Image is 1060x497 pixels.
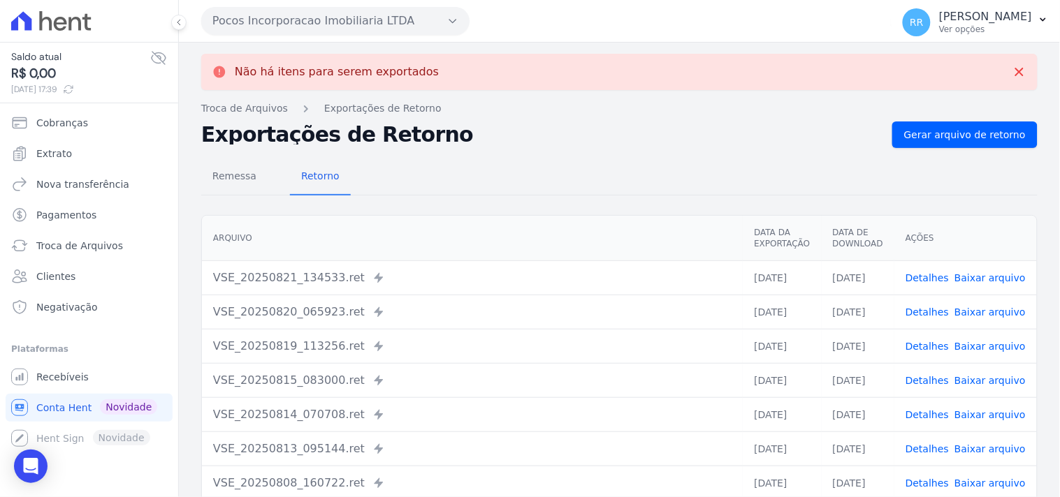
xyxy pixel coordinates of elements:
[201,101,288,116] a: Troca de Arquivos
[954,409,1026,420] a: Baixar arquivo
[822,295,894,329] td: [DATE]
[201,7,470,35] button: Pocos Incorporacao Imobiliaria LTDA
[6,293,173,321] a: Negativação
[6,262,173,290] a: Clientes
[213,406,732,423] div: VSE_20250814_070708.ret
[954,306,1026,318] a: Baixar arquivo
[822,329,894,363] td: [DATE]
[36,401,92,415] span: Conta Hent
[11,50,150,64] span: Saldo atual
[14,450,48,483] div: Open Intercom Messenger
[6,363,173,391] a: Recebíveis
[213,475,732,491] div: VSE_20250808_160722.ret
[743,295,821,329] td: [DATE]
[235,65,439,79] p: Não há itens para serem exportados
[892,3,1060,42] button: RR [PERSON_NAME] Ver opções
[36,116,88,130] span: Cobranças
[213,440,732,457] div: VSE_20250813_095144.ret
[11,64,150,83] span: R$ 0,00
[11,109,167,452] nav: Sidebar
[743,397,821,431] td: [DATE]
[213,269,732,286] div: VSE_20250821_134533.ret
[906,409,949,420] a: Detalhes
[904,128,1026,142] span: Gerar arquivo de retorno
[6,170,173,198] a: Nova transferência
[202,216,743,261] th: Arquivo
[290,159,351,195] a: Retorno
[213,304,732,320] div: VSE_20250820_065923.ret
[906,477,949,489] a: Detalhes
[6,109,173,137] a: Cobranças
[36,177,129,191] span: Nova transferência
[743,216,821,261] th: Data da Exportação
[954,477,1026,489] a: Baixar arquivo
[939,24,1032,35] p: Ver opções
[894,216,1037,261] th: Ações
[954,272,1026,283] a: Baixar arquivo
[822,363,894,397] td: [DATE]
[743,260,821,295] td: [DATE]
[204,162,265,190] span: Remessa
[743,431,821,466] td: [DATE]
[201,125,881,144] h2: Exportações de Retorno
[892,121,1038,148] a: Gerar arquivo de retorno
[906,443,949,454] a: Detalhes
[36,208,96,222] span: Pagamentos
[36,269,75,283] span: Clientes
[213,338,732,355] div: VSE_20250819_113256.ret
[954,443,1026,454] a: Baixar arquivo
[11,341,167,357] div: Plataformas
[324,101,442,116] a: Exportações de Retorno
[939,10,1032,24] p: [PERSON_NAME]
[743,329,821,363] td: [DATE]
[36,300,98,314] span: Negativação
[906,306,949,318] a: Detalhes
[6,232,173,260] a: Troca de Arquivos
[36,370,89,384] span: Recebíveis
[910,17,923,27] span: RR
[213,372,732,389] div: VSE_20250815_083000.ret
[6,140,173,168] a: Extrato
[822,216,894,261] th: Data de Download
[906,272,949,283] a: Detalhes
[36,239,123,253] span: Troca de Arquivos
[954,375,1026,386] a: Baixar arquivo
[201,159,268,195] a: Remessa
[36,147,72,161] span: Extrato
[100,399,157,415] span: Novidade
[822,397,894,431] td: [DATE]
[743,363,821,397] td: [DATE]
[201,101,1038,116] nav: Breadcrumb
[6,201,173,229] a: Pagamentos
[954,341,1026,352] a: Baixar arquivo
[11,83,150,96] span: [DATE] 17:39
[293,162,348,190] span: Retorno
[822,260,894,295] td: [DATE]
[822,431,894,466] td: [DATE]
[6,394,173,422] a: Conta Hent Novidade
[906,341,949,352] a: Detalhes
[906,375,949,386] a: Detalhes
